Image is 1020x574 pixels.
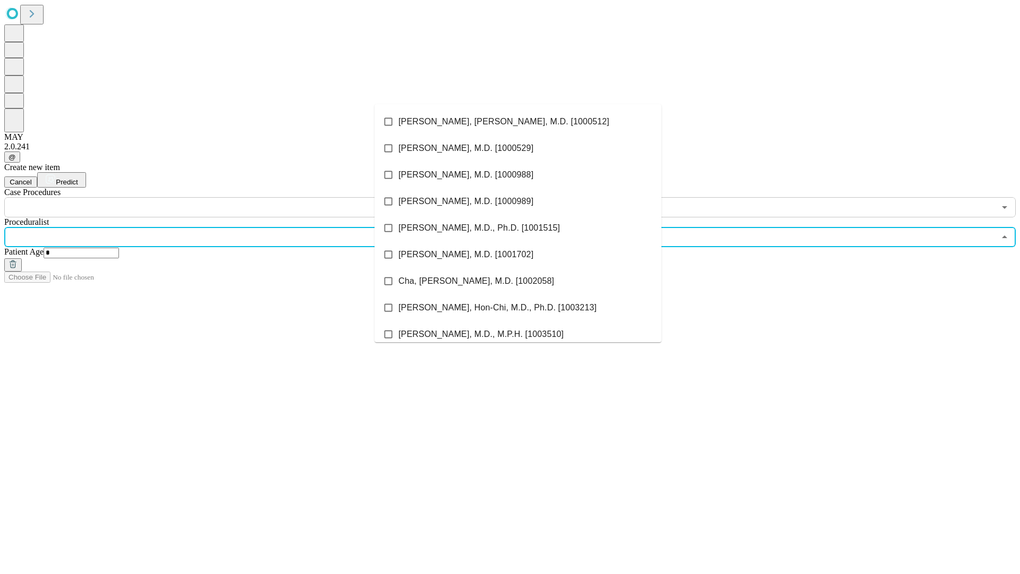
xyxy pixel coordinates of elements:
[56,178,78,186] span: Predict
[398,142,533,155] span: [PERSON_NAME], M.D. [1000529]
[4,151,20,163] button: @
[398,168,533,181] span: [PERSON_NAME], M.D. [1000988]
[398,115,609,128] span: [PERSON_NAME], [PERSON_NAME], M.D. [1000512]
[4,132,1016,142] div: MAY
[398,301,597,314] span: [PERSON_NAME], Hon-Chi, M.D., Ph.D. [1003213]
[37,172,86,188] button: Predict
[4,217,49,226] span: Proceduralist
[4,163,60,172] span: Create new item
[4,142,1016,151] div: 2.0.241
[997,200,1012,215] button: Open
[10,178,32,186] span: Cancel
[997,230,1012,244] button: Close
[8,153,16,161] span: @
[398,248,533,261] span: [PERSON_NAME], M.D. [1001702]
[398,195,533,208] span: [PERSON_NAME], M.D. [1000989]
[398,222,560,234] span: [PERSON_NAME], M.D., Ph.D. [1001515]
[4,247,44,256] span: Patient Age
[4,176,37,188] button: Cancel
[398,275,554,288] span: Cha, [PERSON_NAME], M.D. [1002058]
[398,328,564,341] span: [PERSON_NAME], M.D., M.P.H. [1003510]
[4,188,61,197] span: Scheduled Procedure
